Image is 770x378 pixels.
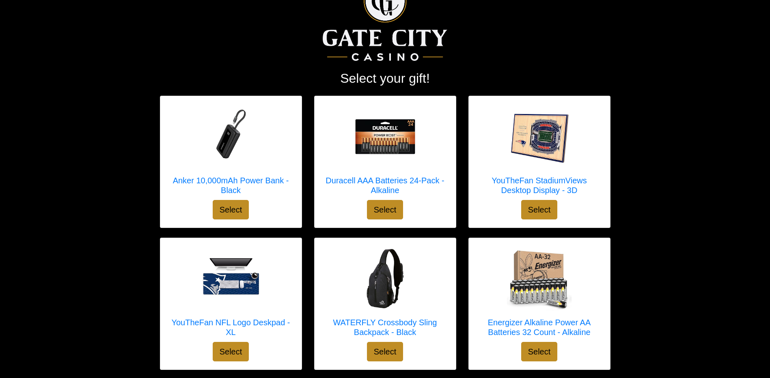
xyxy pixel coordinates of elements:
img: Energizer Alkaline Power AA Batteries 32 Count - Alkaline [507,246,572,311]
img: WATERFLY Crossbody Sling Backpack - Black [353,246,418,311]
img: YouTheFan NFL Logo Deskpad - XL [198,246,263,311]
img: YouTheFan StadiumViews Desktop Display - 3D [507,104,572,169]
button: Select [521,342,558,361]
button: Select [367,200,403,219]
img: Duracell AAA Batteries 24-Pack - Alkaline [353,104,418,169]
h5: Anker 10,000mAh Power Bank - Black [168,176,293,195]
a: Energizer Alkaline Power AA Batteries 32 Count - Alkaline Energizer Alkaline Power AA Batteries 3... [477,246,602,342]
h5: YouTheFan StadiumViews Desktop Display - 3D [477,176,602,195]
h5: Energizer Alkaline Power AA Batteries 32 Count - Alkaline [477,318,602,337]
h5: Duracell AAA Batteries 24-Pack - Alkaline [323,176,448,195]
img: Anker 10,000mAh Power Bank - Black [198,104,263,169]
a: YouTheFan NFL Logo Deskpad - XL YouTheFan NFL Logo Deskpad - XL [168,246,293,342]
button: Select [213,200,249,219]
h2: Select your gift! [160,71,610,86]
a: Duracell AAA Batteries 24-Pack - Alkaline Duracell AAA Batteries 24-Pack - Alkaline [323,104,448,200]
h5: WATERFLY Crossbody Sling Backpack - Black [323,318,448,337]
a: WATERFLY Crossbody Sling Backpack - Black WATERFLY Crossbody Sling Backpack - Black [323,246,448,342]
button: Select [521,200,558,219]
button: Select [367,342,403,361]
a: YouTheFan StadiumViews Desktop Display - 3D YouTheFan StadiumViews Desktop Display - 3D [477,104,602,200]
a: Anker 10,000mAh Power Bank - Black Anker 10,000mAh Power Bank - Black [168,104,293,200]
h5: YouTheFan NFL Logo Deskpad - XL [168,318,293,337]
button: Select [213,342,249,361]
